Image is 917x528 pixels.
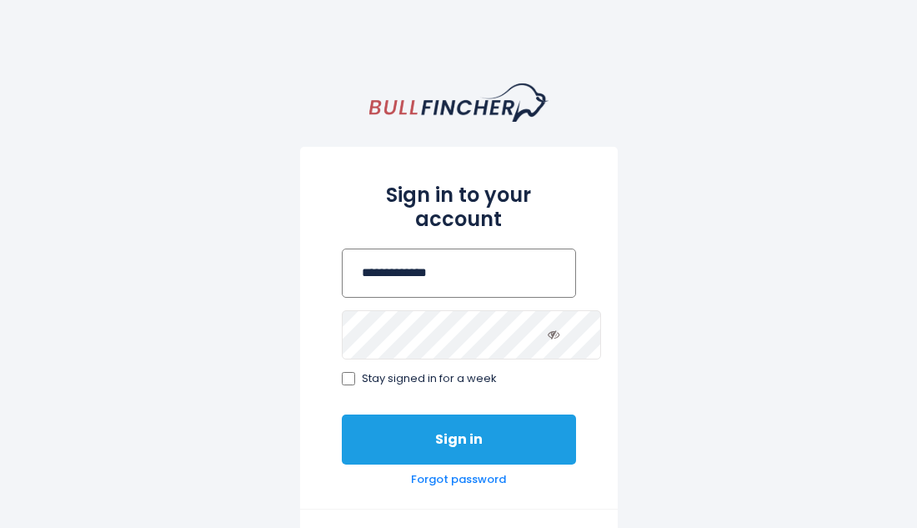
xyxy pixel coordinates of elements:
input: Stay signed in for a week [342,372,355,385]
a: homepage [369,83,549,122]
span: Stay signed in for a week [362,372,497,386]
h2: Sign in to your account [342,184,576,232]
button: Sign in [342,415,576,465]
a: Forgot password [411,473,506,487]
